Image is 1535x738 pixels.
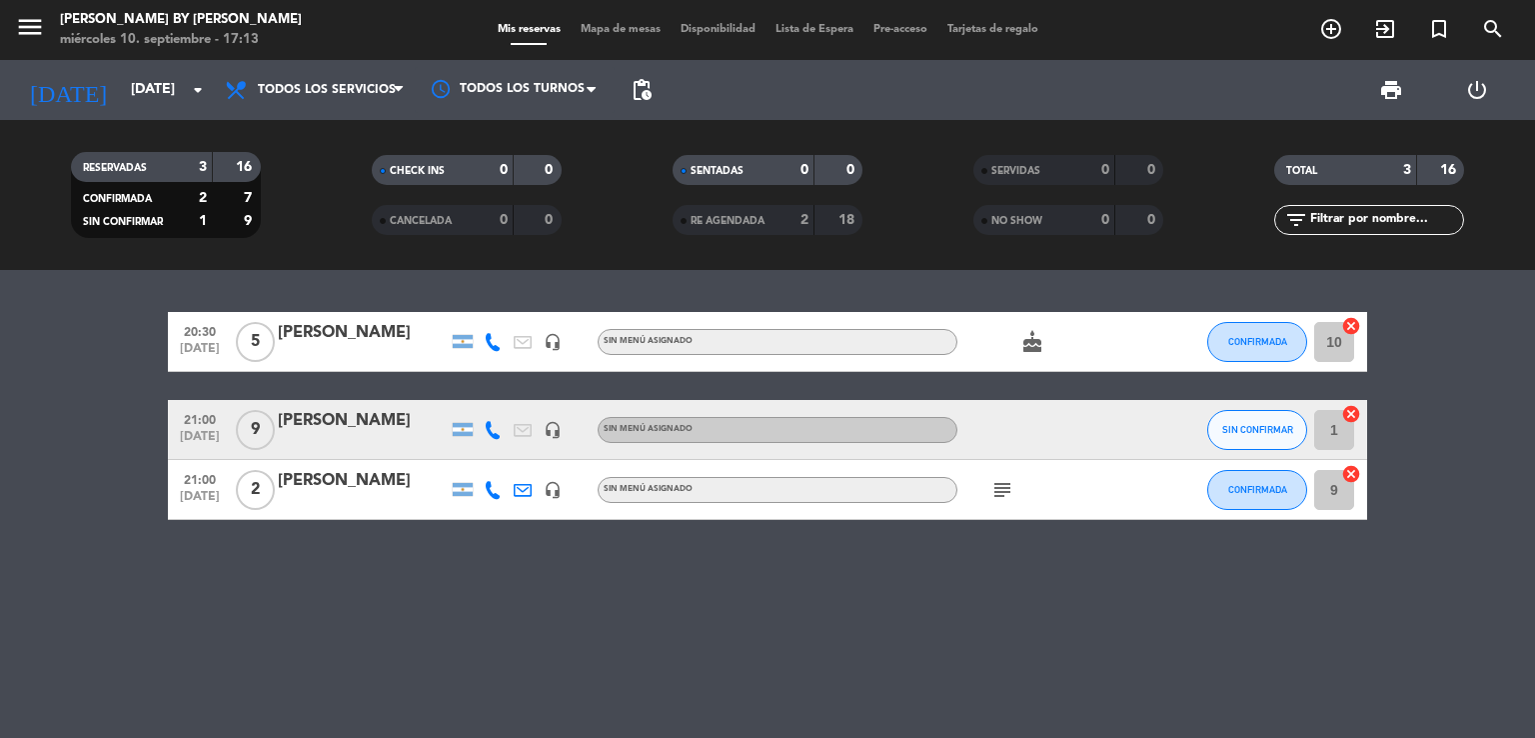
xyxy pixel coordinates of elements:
input: Filtrar por nombre... [1308,209,1463,231]
strong: 0 [1147,163,1159,177]
strong: 2 [800,213,808,227]
i: headset_mic [544,333,562,351]
i: headset_mic [544,421,562,439]
span: [DATE] [175,490,225,513]
strong: 0 [1147,213,1159,227]
span: CONFIRMADA [1228,336,1287,347]
strong: 9 [244,214,256,228]
strong: 16 [236,160,256,174]
strong: 0 [500,163,508,177]
strong: 3 [199,160,207,174]
i: cancel [1341,316,1361,336]
span: CONFIRMADA [1228,484,1287,495]
i: exit_to_app [1373,17,1397,41]
span: Sin menú asignado [604,337,693,345]
span: SIN CONFIRMAR [1222,424,1293,435]
i: subject [990,478,1014,502]
div: [PERSON_NAME] [278,408,448,434]
i: headset_mic [544,481,562,499]
span: [DATE] [175,342,225,365]
strong: 0 [1101,163,1109,177]
button: SIN CONFIRMAR [1207,410,1307,450]
div: miércoles 10. septiembre - 17:13 [60,30,302,50]
span: Todos los servicios [258,83,396,97]
span: pending_actions [630,78,654,102]
span: Mis reservas [488,24,571,35]
strong: 1 [199,214,207,228]
span: 9 [236,410,275,450]
span: NO SHOW [991,216,1042,226]
strong: 0 [1101,213,1109,227]
strong: 0 [545,213,557,227]
strong: 0 [846,163,858,177]
strong: 18 [838,213,858,227]
i: search [1481,17,1505,41]
button: menu [15,12,45,49]
span: TOTAL [1286,166,1317,176]
i: turned_in_not [1427,17,1451,41]
strong: 3 [1403,163,1411,177]
div: [PERSON_NAME] by [PERSON_NAME] [60,10,302,30]
i: add_circle_outline [1319,17,1343,41]
span: RE AGENDADA [691,216,765,226]
span: Sin menú asignado [604,485,693,493]
i: filter_list [1284,208,1308,232]
span: 2 [236,470,275,510]
span: Mapa de mesas [571,24,671,35]
span: print [1379,78,1403,102]
i: arrow_drop_down [186,78,210,102]
span: Tarjetas de regalo [937,24,1048,35]
span: 20:30 [175,319,225,342]
i: cake [1020,330,1044,354]
div: [PERSON_NAME] [278,320,448,346]
button: CONFIRMADA [1207,470,1307,510]
i: cancel [1341,404,1361,424]
strong: 16 [1440,163,1460,177]
span: CANCELADA [390,216,452,226]
strong: 0 [545,163,557,177]
div: [PERSON_NAME] [278,468,448,494]
span: CHECK INS [390,166,445,176]
i: [DATE] [15,68,121,112]
span: RESERVADAS [83,163,147,173]
span: Disponibilidad [671,24,766,35]
i: power_settings_new [1465,78,1489,102]
span: 21:00 [175,407,225,430]
strong: 0 [500,213,508,227]
span: SIN CONFIRMAR [83,217,163,227]
span: SENTADAS [691,166,744,176]
span: 21:00 [175,467,225,490]
span: Pre-acceso [863,24,937,35]
span: 5 [236,322,275,362]
i: menu [15,12,45,42]
span: Sin menú asignado [604,425,693,433]
strong: 0 [800,163,808,177]
span: SERVIDAS [991,166,1040,176]
strong: 2 [199,191,207,205]
span: Lista de Espera [766,24,863,35]
span: CONFIRMADA [83,194,152,204]
button: CONFIRMADA [1207,322,1307,362]
strong: 7 [244,191,256,205]
span: [DATE] [175,430,225,453]
i: cancel [1341,464,1361,484]
div: LOG OUT [1434,60,1520,120]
